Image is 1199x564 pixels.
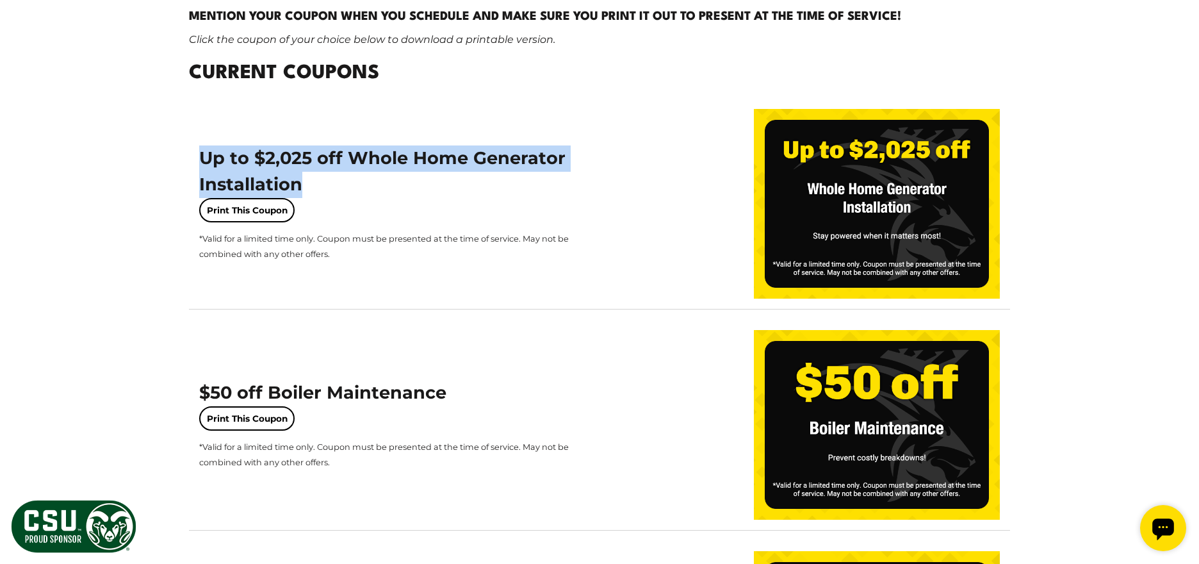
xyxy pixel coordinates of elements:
img: 50-off-boiler-maintenance-1.png.webp [754,330,1000,520]
em: Click the coupon of your choice below to download a printable version. [189,33,555,46]
img: CSU Sponsor Badge [10,499,138,554]
a: Print This Coupon [199,406,295,431]
span: Up to $2,025 off Whole Home Generator Installation [199,147,566,195]
img: up-to-2025-off-generator.png.webp [754,109,1000,299]
h4: Mention your coupon when you schedule and make sure you print it out to present at the time of se... [189,8,1010,26]
span: $50 off Boiler Maintenance [199,382,446,403]
span: *Valid for a limited time only. Coupon must be presented at the time of service. May not be combi... [199,234,569,259]
h2: Current Coupons [189,60,1010,88]
span: *Valid for a limited time only. Coupon must be presented at the time of service. May not be combi... [199,442,569,467]
div: Open chat widget [5,5,51,51]
a: Print This Coupon [199,198,295,222]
